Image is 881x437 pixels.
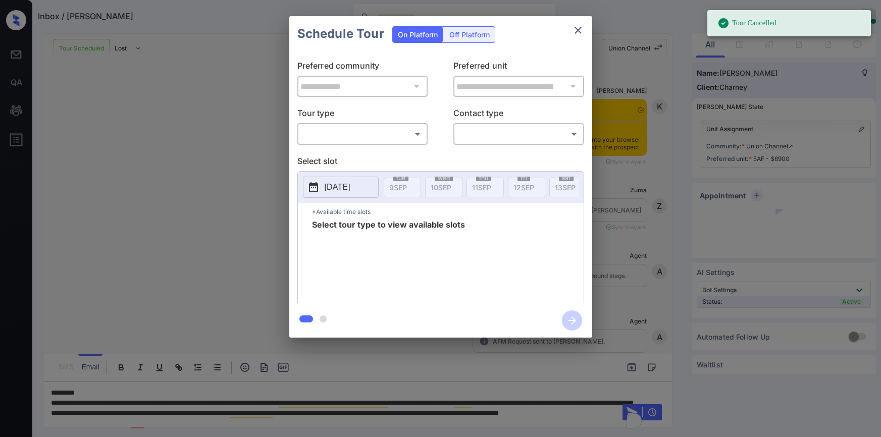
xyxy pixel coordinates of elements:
[297,155,584,171] p: Select slot
[444,27,495,42] div: Off Platform
[312,203,584,221] p: *Available time slots
[393,27,443,42] div: On Platform
[303,177,379,198] button: [DATE]
[453,60,584,76] p: Preferred unit
[453,107,584,123] p: Contact type
[297,60,428,76] p: Preferred community
[312,221,465,301] span: Select tour type to view available slots
[289,16,392,51] h2: Schedule Tour
[717,13,776,33] div: Tour Cancelled
[568,20,588,40] button: close
[325,181,350,193] p: [DATE]
[297,107,428,123] p: Tour type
